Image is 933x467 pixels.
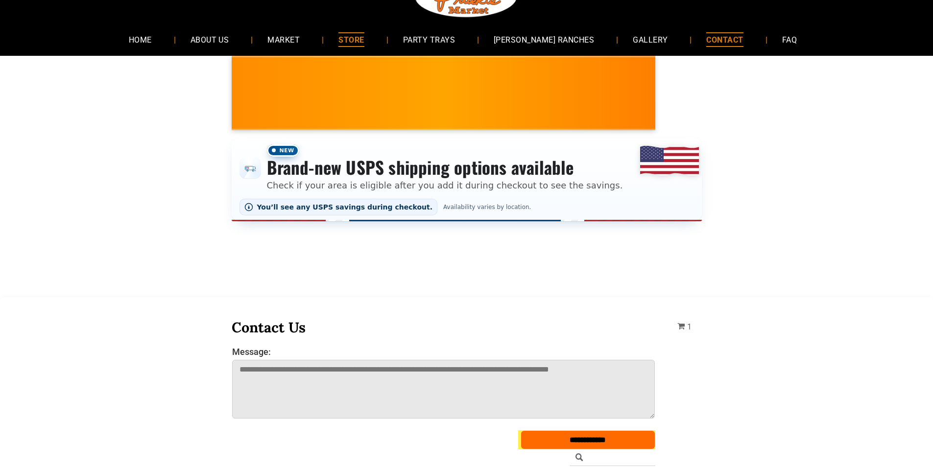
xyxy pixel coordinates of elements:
[706,32,743,47] span: CONTACT
[767,26,812,52] a: FAQ
[618,26,682,52] a: GALLERY
[388,26,470,52] a: PARTY TRAYS
[253,26,314,52] a: MARKET
[692,26,758,52] a: CONTACT
[232,347,655,357] label: Message:
[687,322,692,331] span: 1
[479,26,609,52] a: [PERSON_NAME] RANCHES
[232,318,656,336] h3: Contact Us
[652,100,845,116] span: [PERSON_NAME] MARKET
[267,157,623,178] h3: Brand-new USPS shipping options available
[324,26,379,52] a: STORE
[257,203,433,211] span: You’ll see any USPS savings during checkout.
[114,26,167,52] a: HOME
[232,138,702,221] div: Shipping options announcement
[267,179,623,192] p: Check if your area is eligible after you add it during checkout to see the savings.
[441,204,533,210] span: Availability varies by location.
[176,26,244,52] a: ABOUT US
[267,144,299,157] span: New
